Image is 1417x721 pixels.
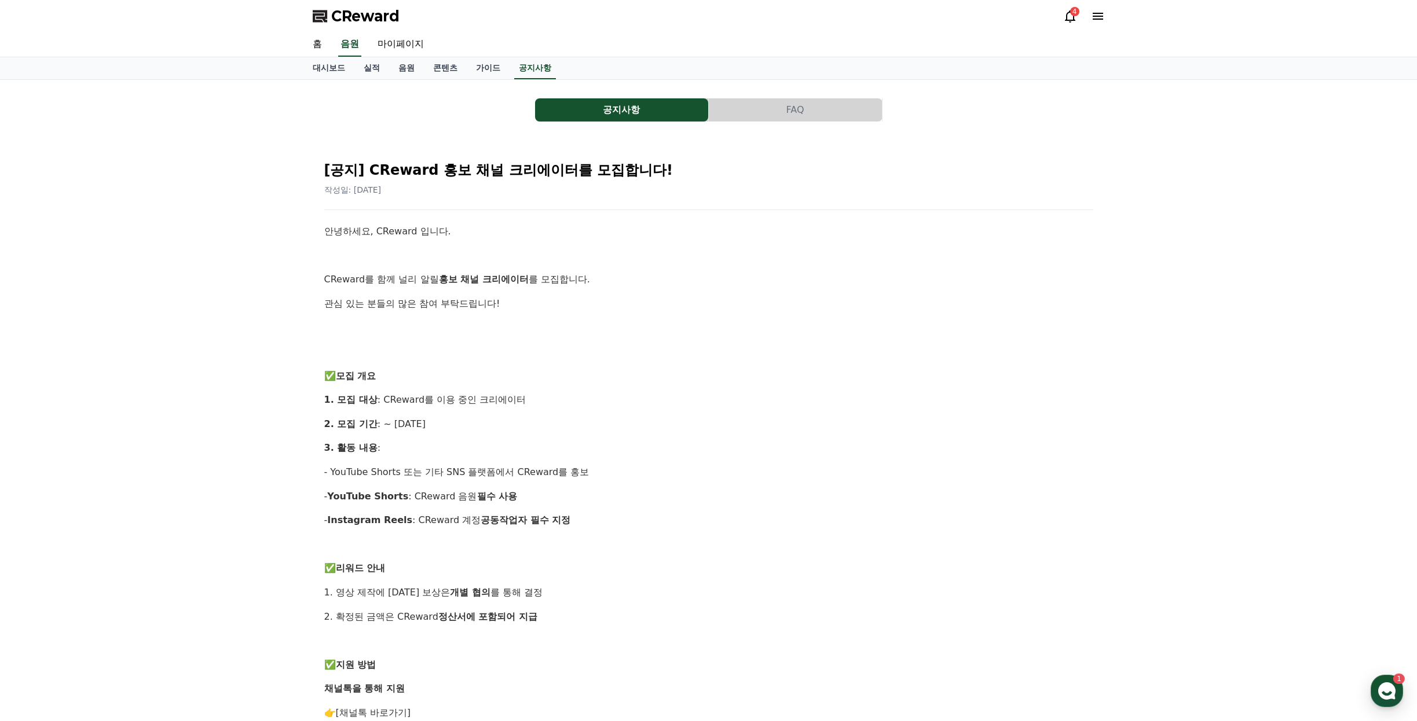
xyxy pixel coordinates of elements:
strong: 홍보 채널 크리에이터 [439,274,529,285]
span: 작성일: [DATE] [324,185,382,194]
p: ✅ [324,561,1093,576]
strong: 공동작업자 필수 지정 [481,514,570,525]
strong: 리워드 안내 [336,562,386,573]
p: ✅ [324,369,1093,384]
p: : CReward를 이용 중인 크리에이터 [324,392,1093,407]
a: 음원 [389,57,424,79]
a: 대시보드 [303,57,354,79]
a: 음원 [338,32,361,57]
strong: YouTube Shorts [327,491,408,502]
a: 공지사항 [535,98,709,122]
p: CReward를 함께 널리 알릴 를 모집합니다. [324,272,1093,287]
a: 가이드 [467,57,510,79]
h2: [공지] CReward 홍보 채널 크리에이터를 모집합니다! [324,161,1093,179]
p: 1. 영상 제작에 [DATE] 보상은 를 통해 결정 [324,585,1093,600]
a: 4 [1063,9,1077,23]
span: CReward [331,7,400,25]
p: 관심 있는 분들의 많은 참여 부탁드립니다! [324,296,1093,311]
p: - : CReward 음원 [324,489,1093,504]
p: ✅ [324,657,1093,672]
button: FAQ [709,98,882,122]
p: 2. 확정된 금액은 CReward [324,609,1093,624]
strong: 필수 사용 [477,491,518,502]
a: CReward [313,7,400,25]
strong: 2. 모집 기간 [324,418,378,429]
a: 콘텐츠 [424,57,467,79]
a: 공지사항 [514,57,556,79]
strong: 정산서에 포함되어 지급 [438,611,537,622]
a: 실적 [354,57,389,79]
strong: 1. 모집 대상 [324,394,378,405]
a: 홈 [303,32,331,57]
strong: 지원 방법 [336,659,376,670]
strong: 모집 개요 [336,370,376,381]
p: 안녕하세요, CReward 입니다. [324,224,1093,239]
a: 마이페이지 [368,32,433,57]
strong: Instagram Reels [327,514,412,525]
strong: 개별 협의 [450,587,490,598]
p: : [324,440,1093,455]
strong: 채널톡을 통해 지원 [324,683,405,694]
p: 👉 [324,705,1093,720]
div: 4 [1070,7,1079,16]
strong: 3. 활동 내용 [324,442,378,453]
p: - : CReward 계정 [324,513,1093,528]
button: 공지사항 [535,98,708,122]
p: - YouTube Shorts 또는 기타 SNS 플랫폼에서 CReward를 홍보 [324,465,1093,480]
a: [채널톡 바로가기] [336,707,411,718]
p: : ~ [DATE] [324,417,1093,432]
